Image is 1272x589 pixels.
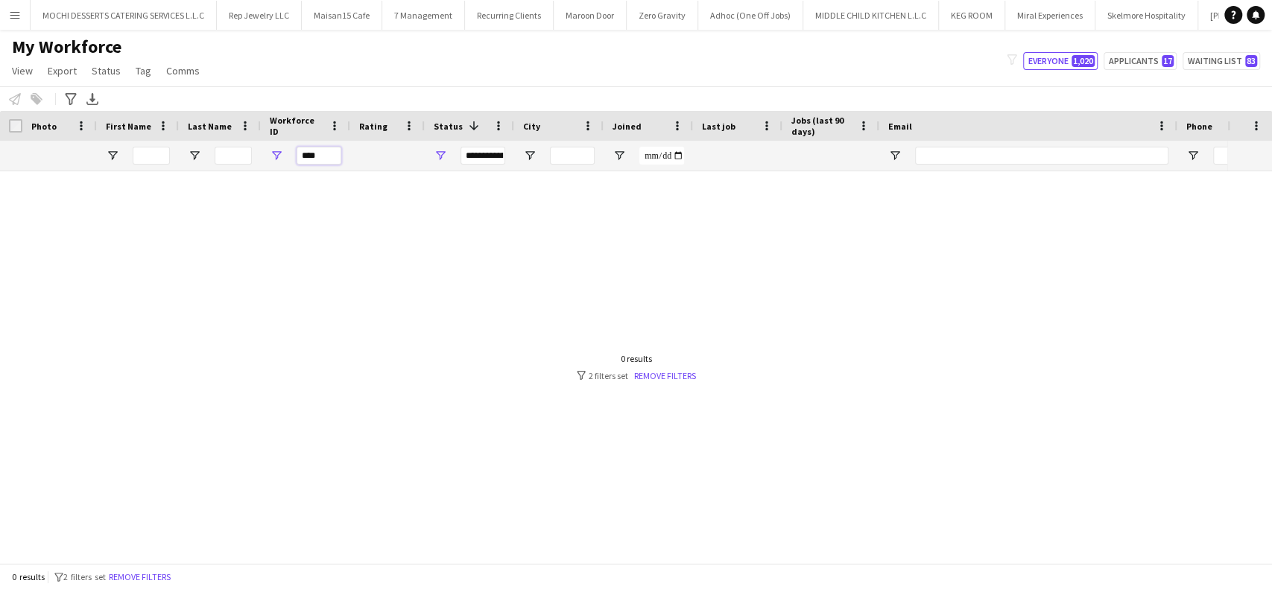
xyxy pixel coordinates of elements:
span: 2 filters set [63,571,106,582]
span: Export [48,64,77,77]
button: Skelmore Hospitality [1095,1,1198,30]
input: Last Name Filter Input [215,147,252,165]
span: City [523,121,540,132]
button: MOCHI DESSERTS CATERING SERVICES L.L.C [31,1,217,30]
button: Everyone1,020 [1023,52,1098,70]
span: First Name [106,121,151,132]
span: Last Name [188,121,232,132]
span: Status [92,64,121,77]
button: Waiting list83 [1183,52,1260,70]
span: Jobs (last 90 days) [791,115,852,137]
span: Status [434,121,463,132]
app-action-btn: Export XLSX [83,90,101,108]
span: 17 [1162,55,1174,67]
a: Export [42,61,83,80]
button: KEG ROOM [939,1,1005,30]
span: Comms [166,64,200,77]
a: Remove filters [634,370,696,381]
span: 1,020 [1072,55,1095,67]
span: Joined [613,121,642,132]
button: Maroon Door [554,1,627,30]
button: 7 Management [382,1,465,30]
button: Open Filter Menu [1186,149,1200,162]
input: Email Filter Input [915,147,1168,165]
input: Column with Header Selection [9,119,22,133]
span: Workforce ID [270,115,323,137]
button: Open Filter Menu [188,149,201,162]
input: City Filter Input [550,147,595,165]
span: Email [888,121,912,132]
span: Photo [31,121,57,132]
a: View [6,61,39,80]
button: Rep Jewelry LLC [217,1,302,30]
input: Workforce ID Filter Input [297,147,341,165]
span: View [12,64,33,77]
input: First Name Filter Input [133,147,170,165]
a: Status [86,61,127,80]
button: Open Filter Menu [434,149,447,162]
button: Open Filter Menu [523,149,537,162]
button: Remove filters [106,569,174,585]
a: Comms [160,61,206,80]
span: 83 [1245,55,1257,67]
button: Adhoc (One Off Jobs) [698,1,803,30]
button: Open Filter Menu [270,149,283,162]
app-action-btn: Advanced filters [62,90,80,108]
span: Tag [136,64,151,77]
span: My Workforce [12,36,121,58]
button: Miral Experiences [1005,1,1095,30]
button: Applicants17 [1104,52,1177,70]
input: Joined Filter Input [639,147,684,165]
a: Tag [130,61,157,80]
span: Phone [1186,121,1212,132]
button: Zero Gravity [627,1,698,30]
span: Rating [359,121,387,132]
button: Open Filter Menu [613,149,626,162]
button: Recurring Clients [465,1,554,30]
div: 2 filters set [577,370,696,381]
span: Last job [702,121,735,132]
button: Open Filter Menu [888,149,902,162]
div: 0 results [577,353,696,364]
button: Maisan15 Cafe [302,1,382,30]
button: Open Filter Menu [106,149,119,162]
button: MIDDLE CHILD KITCHEN L.L.C [803,1,939,30]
